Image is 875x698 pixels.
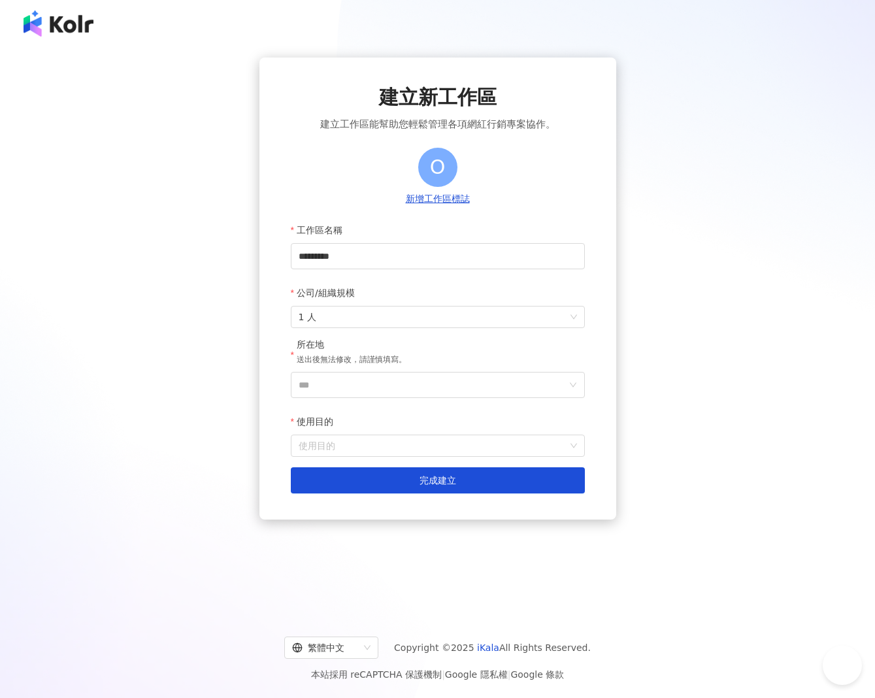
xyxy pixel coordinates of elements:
span: 建立新工作區 [379,84,497,111]
label: 使用目的 [291,408,343,435]
div: 所在地 [297,339,406,352]
span: down [569,381,577,389]
label: 工作區名稱 [291,217,352,243]
span: 建立工作區能幫助您輕鬆管理各項網紅行銷專案協作。 [320,116,555,132]
span: 完成建立 [420,475,456,486]
span: | [508,669,511,680]
button: 新增工作區標誌 [402,192,474,207]
p: 送出後無法修改，請謹慎填寫。 [297,354,406,367]
iframe: Help Scout Beacon - Open [823,646,862,685]
a: Google 條款 [510,669,564,680]
span: O [430,152,446,182]
div: 繁體中文 [292,637,359,658]
img: logo [24,10,93,37]
span: 1 人 [299,307,577,327]
span: Copyright © 2025 All Rights Reserved. [394,640,591,656]
span: | [442,669,445,680]
button: 完成建立 [291,467,585,493]
a: iKala [477,642,499,653]
label: 公司/組織規模 [291,280,365,306]
a: Google 隱私權 [445,669,508,680]
input: 工作區名稱 [291,243,585,269]
span: 本站採用 reCAPTCHA 保護機制 [311,667,564,682]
